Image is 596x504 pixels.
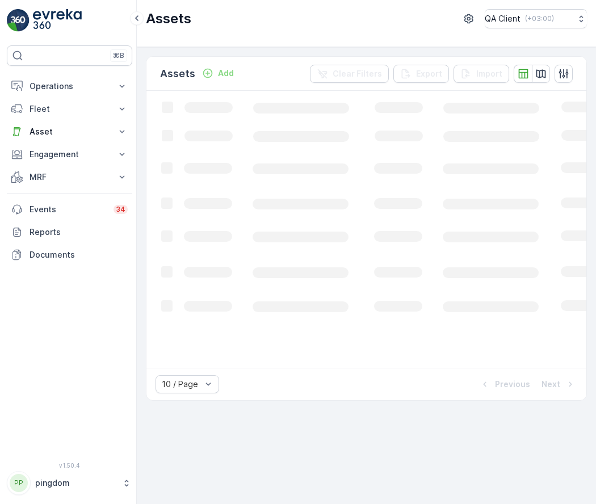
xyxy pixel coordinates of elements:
[7,198,132,221] a: Events34
[7,471,132,495] button: PPpingdom
[310,65,389,83] button: Clear Filters
[485,13,521,24] p: QA Client
[7,462,132,469] span: v 1.50.4
[393,65,449,83] button: Export
[30,249,128,261] p: Documents
[146,10,191,28] p: Assets
[33,9,82,32] img: logo_light-DOdMpM7g.png
[333,68,382,79] p: Clear Filters
[30,204,107,215] p: Events
[7,98,132,120] button: Fleet
[30,149,110,160] p: Engagement
[540,377,577,391] button: Next
[7,143,132,166] button: Engagement
[454,65,509,83] button: Import
[525,14,554,23] p: ( +03:00 )
[30,126,110,137] p: Asset
[485,9,587,28] button: QA Client(+03:00)
[542,379,560,390] p: Next
[30,171,110,183] p: MRF
[30,226,128,238] p: Reports
[478,377,531,391] button: Previous
[7,243,132,266] a: Documents
[10,474,28,492] div: PP
[7,75,132,98] button: Operations
[30,103,110,115] p: Fleet
[7,166,132,188] button: MRF
[7,120,132,143] button: Asset
[116,205,125,214] p: 34
[7,221,132,243] a: Reports
[35,477,116,489] p: pingdom
[416,68,442,79] p: Export
[476,68,502,79] p: Import
[113,51,124,60] p: ⌘B
[495,379,530,390] p: Previous
[198,66,238,80] button: Add
[218,68,234,79] p: Add
[30,81,110,92] p: Operations
[7,9,30,32] img: logo
[160,66,195,82] p: Assets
